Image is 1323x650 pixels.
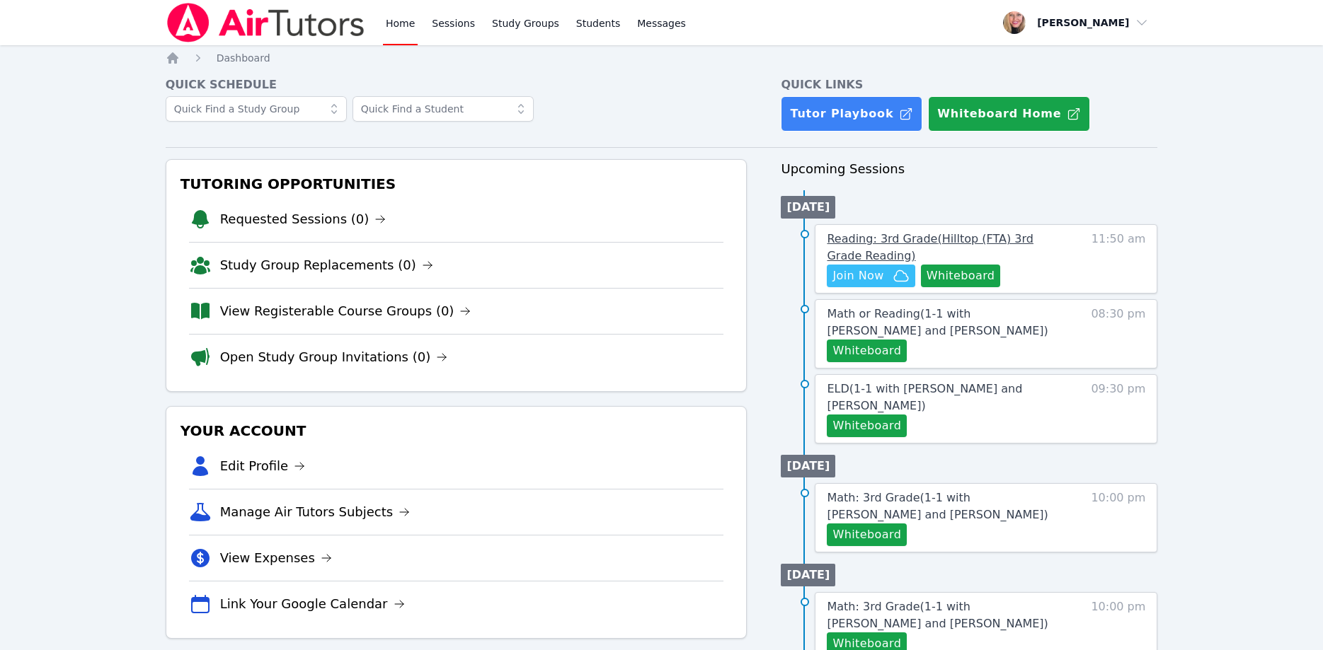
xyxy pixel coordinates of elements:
[220,209,386,229] a: Requested Sessions (0)
[1091,489,1145,546] span: 10:00 pm
[827,523,907,546] button: Whiteboard
[781,76,1157,93] h4: Quick Links
[781,96,922,132] a: Tutor Playbook
[1092,231,1146,287] span: 11:50 am
[220,548,332,568] a: View Expenses
[220,301,471,321] a: View Registerable Course Groups (0)
[1091,306,1145,362] span: 08:30 pm
[928,96,1090,132] button: Whiteboard Home
[921,265,1001,287] button: Whiteboard
[220,502,411,522] a: Manage Air Tutors Subjects
[832,267,883,284] span: Join Now
[781,159,1157,179] h3: Upcoming Sessions
[166,3,366,42] img: Air Tutors
[178,171,735,197] h3: Tutoring Opportunities
[220,456,306,476] a: Edit Profile
[166,96,347,122] input: Quick Find a Study Group
[781,196,835,219] li: [DATE]
[827,600,1048,630] span: Math: 3rd Grade ( 1-1 with [PERSON_NAME] and [PERSON_NAME] )
[827,381,1065,414] a: ELD(1-1 with [PERSON_NAME] and [PERSON_NAME])
[827,414,907,437] button: Whiteboard
[827,339,907,362] button: Whiteboard
[217,52,270,64] span: Dashboard
[781,564,835,586] li: [DATE]
[637,16,686,30] span: Messages
[827,489,1065,523] a: Math: 3rd Grade(1-1 with [PERSON_NAME] and [PERSON_NAME])
[827,265,915,287] button: Join Now
[827,598,1065,632] a: Math: 3rd Grade(1-1 with [PERSON_NAME] and [PERSON_NAME])
[220,255,433,275] a: Study Group Replacements (0)
[827,491,1048,521] span: Math: 3rd Grade ( 1-1 with [PERSON_NAME] and [PERSON_NAME] )
[827,306,1065,339] a: Math or Reading(1-1 with [PERSON_NAME] and [PERSON_NAME])
[1091,381,1145,437] span: 09:30 pm
[178,418,735,443] h3: Your Account
[827,382,1022,412] span: ELD ( 1-1 with [PERSON_NAME] and [PERSON_NAME] )
[827,231,1065,265] a: Reading: 3rd Grade(Hilltop (FTA) 3rd Grade Reading)
[781,455,835,477] li: [DATE]
[353,96,534,122] input: Quick Find a Student
[827,232,1033,262] span: Reading: 3rd Grade ( Hilltop (FTA) 3rd Grade Reading )
[220,594,405,614] a: Link Your Google Calendar
[220,347,448,367] a: Open Study Group Invitations (0)
[217,51,270,65] a: Dashboard
[827,307,1048,337] span: Math or Reading ( 1-1 with [PERSON_NAME] and [PERSON_NAME] )
[166,51,1158,65] nav: Breadcrumb
[166,76,748,93] h4: Quick Schedule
